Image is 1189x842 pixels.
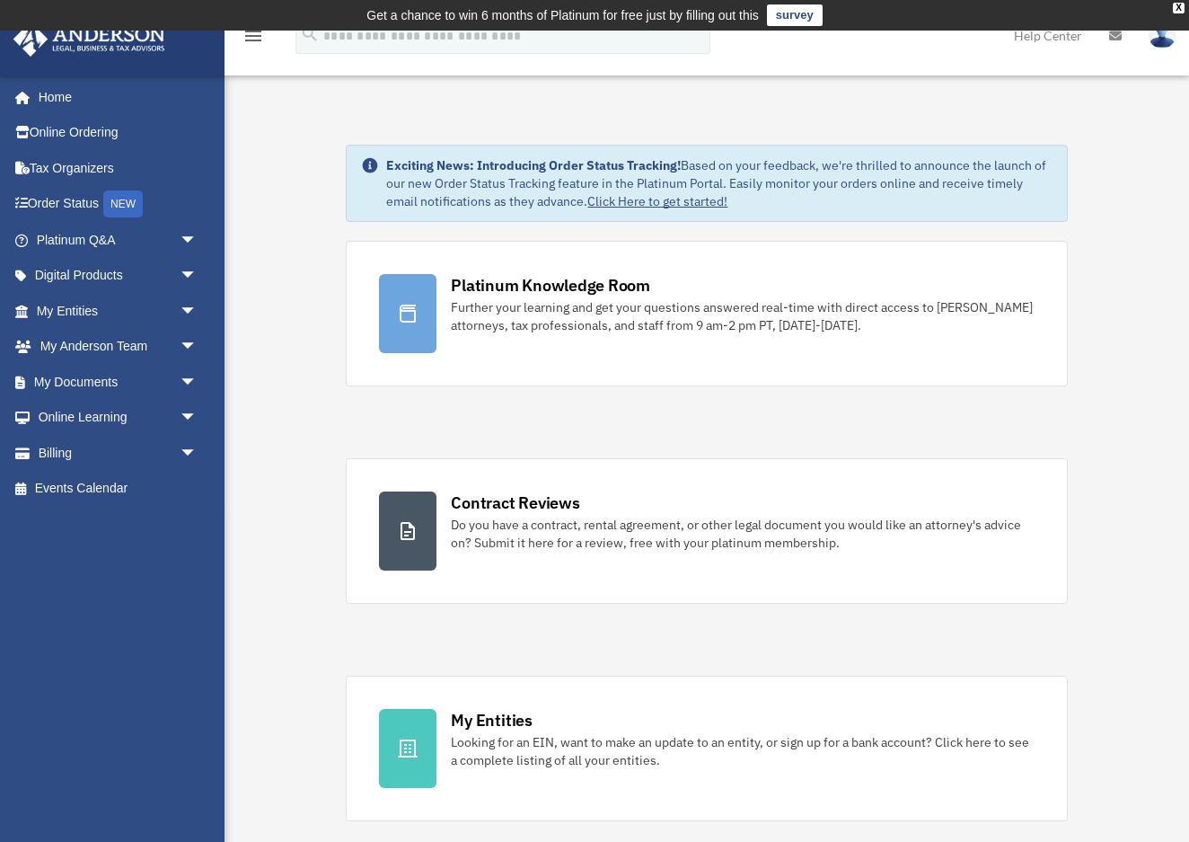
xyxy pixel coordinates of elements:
a: survey [767,4,823,26]
a: My Anderson Teamarrow_drop_down [13,329,225,365]
a: Click Here to get started! [587,193,727,209]
div: NEW [103,191,143,217]
i: menu [242,25,264,47]
span: arrow_drop_down [180,435,216,472]
a: menu [242,31,264,47]
a: Online Ordering [13,115,225,151]
a: Online Learningarrow_drop_down [13,400,225,436]
a: Platinum Knowledge Room Further your learning and get your questions answered real-time with dire... [346,241,1067,386]
span: arrow_drop_down [180,222,216,259]
div: Contract Reviews [451,492,579,514]
div: Platinum Knowledge Room [451,274,650,297]
a: Billingarrow_drop_down [13,435,225,471]
a: Platinum Q&Aarrow_drop_down [13,222,225,258]
i: search [300,24,320,44]
div: My Entities [451,709,532,731]
span: arrow_drop_down [180,400,216,437]
a: Digital Productsarrow_drop_down [13,258,225,294]
a: My Entitiesarrow_drop_down [13,293,225,329]
a: Home [13,79,216,115]
a: Order StatusNEW [13,186,225,223]
span: arrow_drop_down [180,293,216,330]
a: Tax Organizers [13,150,225,186]
span: arrow_drop_down [180,258,216,295]
a: Contract Reviews Do you have a contract, rental agreement, or other legal document you would like... [346,458,1067,604]
img: Anderson Advisors Platinum Portal [8,22,171,57]
a: My Documentsarrow_drop_down [13,364,225,400]
div: Looking for an EIN, want to make an update to an entity, or sign up for a bank account? Click her... [451,733,1034,769]
span: arrow_drop_down [180,364,216,401]
strong: Exciting News: Introducing Order Status Tracking! [386,157,681,173]
div: close [1173,3,1185,13]
div: Do you have a contract, rental agreement, or other legal document you would like an attorney's ad... [451,516,1034,552]
a: Events Calendar [13,471,225,507]
div: Get a chance to win 6 months of Platinum for free just by filling out this [366,4,759,26]
a: My Entities Looking for an EIN, want to make an update to an entity, or sign up for a bank accoun... [346,676,1067,821]
img: User Pic [1149,22,1176,49]
div: Based on your feedback, we're thrilled to announce the launch of our new Order Status Tracking fe... [386,156,1052,210]
span: arrow_drop_down [180,329,216,366]
div: Further your learning and get your questions answered real-time with direct access to [PERSON_NAM... [451,298,1034,334]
